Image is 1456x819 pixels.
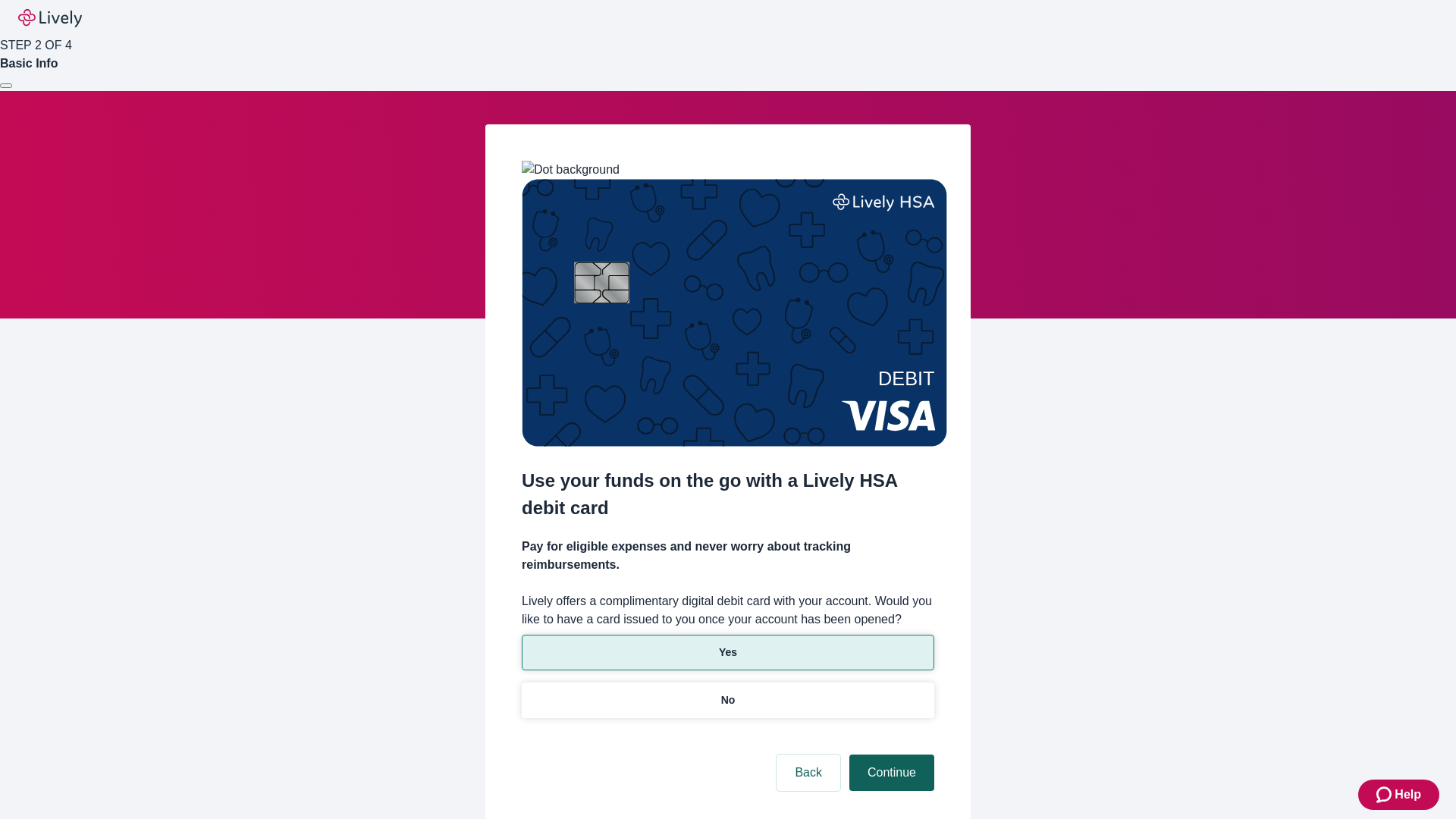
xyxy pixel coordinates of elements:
[522,592,934,629] label: Lively offers a complimentary digital debit card with your account. Would you like to have a card...
[522,467,934,522] h2: Use your funds on the go with a Lively HSA debit card
[522,179,947,447] img: Debit card
[522,161,620,179] img: Dot background
[777,755,840,791] button: Back
[18,9,82,27] img: Lively
[849,755,934,791] button: Continue
[719,645,737,661] p: Yes
[1395,786,1421,804] span: Help
[522,538,934,574] h4: Pay for eligible expenses and never worry about tracking reimbursements.
[721,692,736,708] p: No
[1376,786,1395,804] svg: Zendesk support icon
[522,635,934,670] button: Yes
[1358,780,1439,810] button: Zendesk support iconHelp
[522,682,934,718] button: No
